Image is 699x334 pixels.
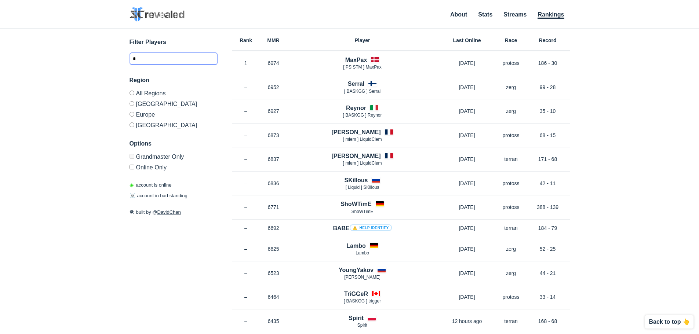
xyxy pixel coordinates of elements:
p: Back to top 👆 [649,319,690,325]
h4: TriGGeR [344,290,368,298]
p: 6523 [260,269,287,277]
p: [DATE] [438,84,496,91]
p: 6435 [260,318,287,325]
h6: Last Online [438,38,496,43]
p: 52 - 25 [526,245,570,253]
p: 12 hours ago [438,318,496,325]
p: protoss [496,59,526,67]
p: zerg [496,107,526,115]
p: [DATE] [438,293,496,301]
h6: Record [526,38,570,43]
p: zerg [496,84,526,91]
h6: Player [287,38,438,43]
span: ◉ [130,182,134,188]
p: – [232,224,260,232]
p: [DATE] [438,224,496,232]
p: – [232,84,260,91]
span: ShoWTimE [351,209,373,214]
a: DavidChan [157,209,181,215]
span: Lambo [356,250,369,256]
p: zerg [496,269,526,277]
p: [DATE] [438,180,496,187]
h6: Race [496,38,526,43]
p: 99 - 28 [526,84,570,91]
p: 33 - 14 [526,293,570,301]
h4: Spirit [349,314,364,322]
label: [GEOGRAPHIC_DATA] [130,98,218,109]
span: [ BASKGG ] trigger [344,298,381,304]
h4: BABE [333,224,392,232]
label: [GEOGRAPHIC_DATA] [130,120,218,128]
p: 184 - 79 [526,224,570,232]
p: 68 - 15 [526,132,570,139]
p: 6974 [260,59,287,67]
p: account is online [130,181,172,189]
p: [DATE] [438,203,496,211]
p: 42 - 11 [526,180,570,187]
p: – [232,269,260,277]
h6: Rank [232,38,260,43]
p: – [232,107,260,115]
p: 6464 [260,293,287,301]
h4: Lambo [346,242,365,250]
input: [GEOGRAPHIC_DATA] [130,122,134,127]
p: [DATE] [438,245,496,253]
p: 6927 [260,107,287,115]
p: [DATE] [438,107,496,115]
h3: Region [130,76,218,85]
p: protoss [496,132,526,139]
p: 388 - 139 [526,203,570,211]
a: Rankings [538,11,564,19]
p: 6837 [260,155,287,163]
h4: [PERSON_NAME] [331,152,381,160]
label: Europe [130,109,218,120]
span: [ BASKGG ] Reynor [343,113,382,118]
p: built by @ [130,209,218,216]
p: – [232,132,260,139]
p: [DATE] [438,132,496,139]
img: SC2 Revealed [130,7,185,22]
p: 44 - 21 [526,269,570,277]
p: 1 [232,59,260,67]
p: – [232,318,260,325]
p: – [232,293,260,301]
h4: Serral [348,80,364,88]
p: terran [496,224,526,232]
span: [ mlem ] LiquidClem [343,137,382,142]
span: Spirit [357,323,367,328]
span: [ PSISTM ] MaxPax [343,65,382,70]
p: protoss [496,293,526,301]
h4: SKillous [344,176,368,184]
p: – [232,155,260,163]
p: [DATE] [438,155,496,163]
h3: Options [130,139,218,148]
p: 6873 [260,132,287,139]
p: 6625 [260,245,287,253]
p: terran [496,318,526,325]
p: – [232,180,260,187]
input: Online Only [130,165,134,169]
h4: ShoWTimE [341,200,371,208]
label: Only Show accounts currently in Grandmaster [130,154,218,162]
p: protoss [496,180,526,187]
p: 6771 [260,203,287,211]
h4: [PERSON_NAME] [331,128,381,136]
h4: Reynor [346,104,366,112]
p: 186 - 30 [526,59,570,67]
h6: MMR [260,38,287,43]
p: account in bad standing [130,192,188,199]
a: Streams [503,11,527,18]
a: About [450,11,467,18]
span: [ Lіquіd ] SKillous [345,185,379,190]
span: 🛠 [130,209,134,215]
span: ☠️ [130,193,135,198]
p: – [232,245,260,253]
a: ⚠️ Help identify [350,224,392,231]
p: 35 - 10 [526,107,570,115]
input: Europe [130,112,134,117]
span: [ mlem ] LiquidClem [343,161,382,166]
p: [DATE] [438,59,496,67]
span: [ BASKGG ] Serral [344,89,381,94]
p: 171 - 68 [526,155,570,163]
p: protoss [496,203,526,211]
